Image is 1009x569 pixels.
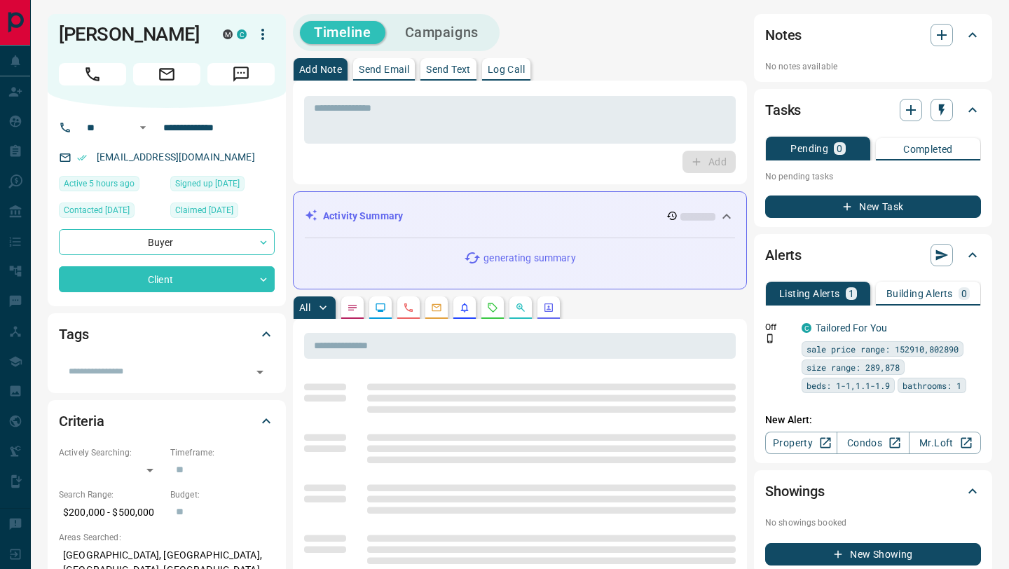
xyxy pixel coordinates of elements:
[300,21,385,44] button: Timeline
[223,29,233,39] div: mrloft.ca
[403,302,414,313] svg: Calls
[765,516,981,529] p: No showings booked
[59,203,163,222] div: Tue Sep 30 2025
[59,446,163,459] p: Actively Searching:
[59,176,163,196] div: Mon Oct 13 2025
[765,334,775,343] svg: Push Notification Only
[175,177,240,191] span: Signed up [DATE]
[305,203,735,229] div: Activity Summary
[765,60,981,73] p: No notes available
[170,446,275,459] p: Timeframe:
[765,432,837,454] a: Property
[849,289,854,299] p: 1
[515,302,526,313] svg: Opportunities
[59,501,163,524] p: $200,000 - $500,000
[806,360,900,374] span: size range: 289,878
[59,410,104,432] h2: Criteria
[59,317,275,351] div: Tags
[765,244,802,266] h2: Alerts
[765,474,981,508] div: Showings
[391,21,493,44] button: Campaigns
[488,64,525,74] p: Log Call
[765,24,802,46] h2: Notes
[97,151,255,163] a: [EMAIL_ADDRESS][DOMAIN_NAME]
[765,543,981,565] button: New Showing
[359,64,409,74] p: Send Email
[59,23,202,46] h1: [PERSON_NAME]
[133,63,200,85] span: Email
[207,63,275,85] span: Message
[779,289,840,299] p: Listing Alerts
[903,144,953,154] p: Completed
[64,177,135,191] span: Active 5 hours ago
[170,488,275,501] p: Budget:
[765,238,981,272] div: Alerts
[299,303,310,313] p: All
[765,321,793,334] p: Off
[806,342,959,356] span: sale price range: 152910,802890
[347,302,358,313] svg: Notes
[250,362,270,382] button: Open
[59,531,275,544] p: Areas Searched:
[483,251,575,266] p: generating summary
[543,302,554,313] svg: Agent Actions
[790,144,828,153] p: Pending
[806,378,890,392] span: beds: 1-1,1.1-1.9
[59,266,275,292] div: Client
[175,203,233,217] span: Claimed [DATE]
[59,404,275,438] div: Criteria
[431,302,442,313] svg: Emails
[765,166,981,187] p: No pending tasks
[765,93,981,127] div: Tasks
[59,229,275,255] div: Buyer
[765,413,981,427] p: New Alert:
[459,302,470,313] svg: Listing Alerts
[886,289,953,299] p: Building Alerts
[77,153,87,163] svg: Email Verified
[59,63,126,85] span: Call
[961,289,967,299] p: 0
[323,209,403,224] p: Activity Summary
[765,480,825,502] h2: Showings
[135,119,151,136] button: Open
[765,196,981,218] button: New Task
[299,64,342,74] p: Add Note
[765,18,981,52] div: Notes
[837,144,842,153] p: 0
[59,488,163,501] p: Search Range:
[816,322,887,334] a: Tailored For You
[802,323,811,333] div: condos.ca
[837,432,909,454] a: Condos
[170,203,275,222] div: Wed Sep 13 2023
[237,29,247,39] div: condos.ca
[909,432,981,454] a: Mr.Loft
[902,378,961,392] span: bathrooms: 1
[426,64,471,74] p: Send Text
[64,203,130,217] span: Contacted [DATE]
[487,302,498,313] svg: Requests
[765,99,801,121] h2: Tasks
[170,176,275,196] div: Fri Aug 13 2021
[375,302,386,313] svg: Lead Browsing Activity
[59,323,88,345] h2: Tags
